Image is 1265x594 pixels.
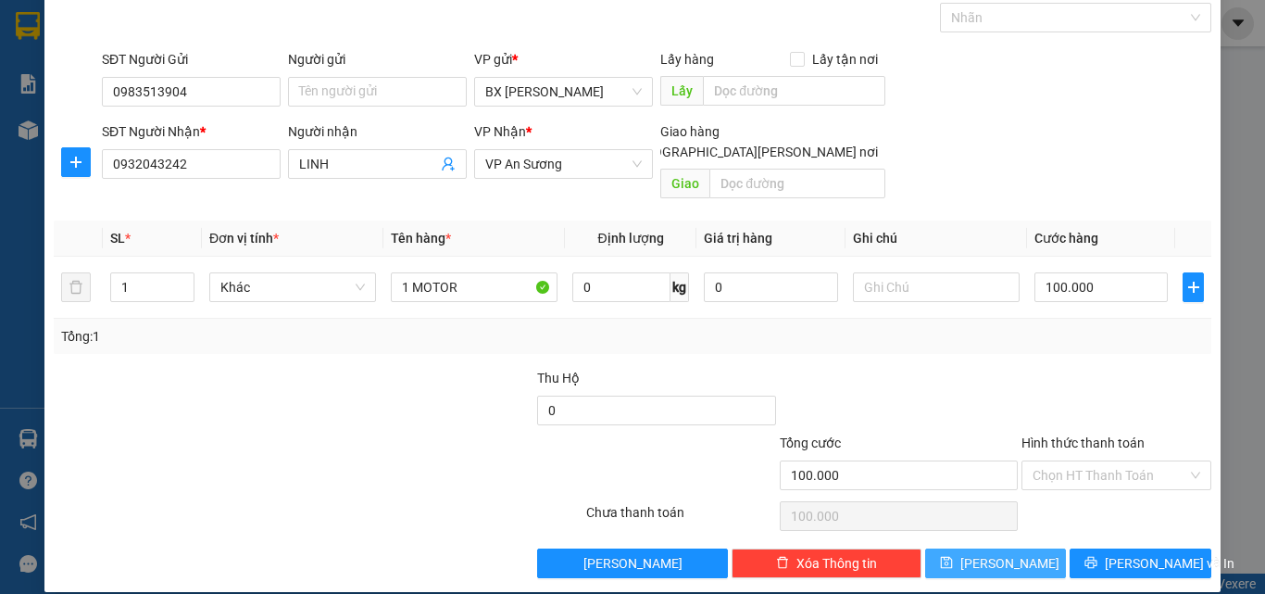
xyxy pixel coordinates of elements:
button: plus [1183,272,1204,302]
span: save [940,556,953,571]
div: Chưa thanh toán [584,502,778,535]
span: Giao hàng [660,124,720,139]
span: Định lượng [597,231,663,246]
button: printer[PERSON_NAME] và In [1070,549,1211,578]
input: Dọc đường [709,169,885,198]
span: Lấy tận nơi [805,49,885,70]
div: VP gửi [474,49,653,70]
div: Tổng: 1 [61,326,490,347]
span: Xóa Thông tin [796,553,877,574]
span: VP Nhận [474,124,526,139]
span: VP An Sương [485,150,642,178]
input: Ghi Chú [853,272,1020,302]
span: Cước hàng [1034,231,1098,246]
label: Hình thức thanh toán [1021,436,1145,450]
span: printer [1084,556,1097,571]
input: VD: Bàn, Ghế [391,272,557,302]
span: BX Phạm Văn Đồng [485,78,642,106]
span: Giao [660,169,709,198]
span: Tên hàng [391,231,451,246]
span: Khác [220,273,365,301]
button: save[PERSON_NAME] [925,549,1067,578]
span: [PERSON_NAME] [960,553,1059,574]
div: SĐT Người Gửi [102,49,281,70]
span: Thu Hộ [537,371,580,385]
button: delete [61,272,91,302]
div: Người gửi [288,49,467,70]
span: kg [670,272,689,302]
span: [PERSON_NAME] và In [1105,553,1234,574]
input: 0 [704,272,837,302]
span: delete [776,556,789,571]
button: plus [61,147,91,177]
span: Tổng cước [780,436,841,450]
span: Lấy [660,76,703,106]
input: Dọc đường [703,76,885,106]
button: deleteXóa Thông tin [732,549,921,578]
span: plus [62,155,90,170]
span: [PERSON_NAME] [583,553,683,574]
span: Giá trị hàng [704,231,772,246]
div: SĐT Người Nhận [102,121,281,142]
span: plus [1184,280,1203,295]
th: Ghi chú [845,221,1027,257]
span: SL [110,231,125,246]
span: [GEOGRAPHIC_DATA][PERSON_NAME] nơi [625,142,885,162]
div: Người nhận [288,121,467,142]
button: [PERSON_NAME] [537,549,727,578]
span: Lấy hàng [660,52,714,67]
span: user-add [441,157,456,171]
span: Đơn vị tính [209,231,279,246]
